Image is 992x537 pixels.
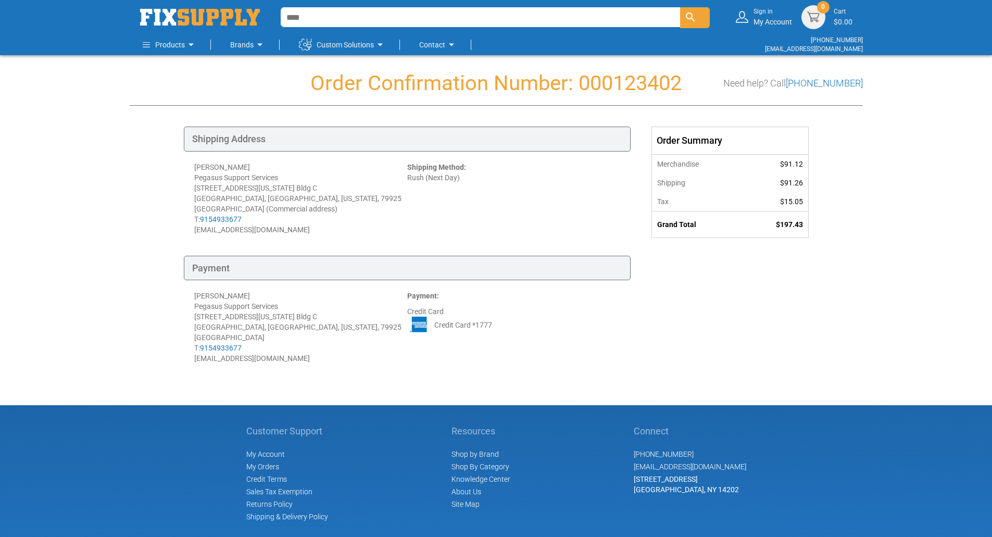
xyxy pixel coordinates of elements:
[634,475,739,494] span: [STREET_ADDRESS] [GEOGRAPHIC_DATA], NY 14202
[765,45,863,53] a: [EMAIL_ADDRESS][DOMAIN_NAME]
[754,7,792,16] small: Sign in
[723,78,863,89] h3: Need help? Call
[834,7,852,16] small: Cart
[140,9,260,26] a: store logo
[419,34,458,55] a: Contact
[786,78,863,89] a: [PHONE_NUMBER]
[451,463,509,471] a: Shop By Category
[451,450,499,458] a: Shop by Brand
[451,475,510,483] a: Knowledge Center
[407,291,620,364] div: Credit Card
[776,220,803,229] span: $197.43
[780,179,803,187] span: $91.26
[246,426,328,436] h5: Customer Support
[246,463,279,471] span: My Orders
[634,426,746,436] h5: Connect
[780,160,803,168] span: $91.12
[821,3,825,11] span: 0
[246,500,293,508] a: Returns Policy
[140,9,260,26] img: Fix Industrial Supply
[184,256,631,281] div: Payment
[246,513,328,521] a: Shipping & Delivery Policy
[434,320,492,330] span: Credit Card *1777
[184,127,631,152] div: Shipping Address
[246,450,285,458] span: My Account
[780,197,803,206] span: $15.05
[754,7,792,27] div: My Account
[634,450,694,458] a: [PHONE_NUMBER]
[194,162,407,235] div: [PERSON_NAME] Pegasus Support Services [STREET_ADDRESS][US_STATE] Bldg C [GEOGRAPHIC_DATA], [GEOG...
[194,291,407,364] div: [PERSON_NAME] Pegasus Support Services [STREET_ADDRESS][US_STATE] Bldg C [GEOGRAPHIC_DATA], [GEOG...
[834,18,852,26] span: $0.00
[407,317,431,332] img: AE
[407,162,620,235] div: Rush (Next Day)
[130,72,863,95] h1: Order Confirmation Number: 000123402
[652,192,743,211] th: Tax
[407,292,439,300] strong: Payment:
[246,475,287,483] span: Credit Terms
[200,215,242,223] a: 9154933677
[657,220,696,229] strong: Grand Total
[200,344,242,352] a: 9154933677
[652,127,808,154] div: Order Summary
[652,173,743,192] th: Shipping
[451,488,481,496] a: About Us
[299,34,386,55] a: Custom Solutions
[811,36,863,44] a: [PHONE_NUMBER]
[451,426,510,436] h5: Resources
[407,163,466,171] strong: Shipping Method:
[652,154,743,173] th: Merchandise
[451,500,480,508] a: Site Map
[246,488,312,496] span: Sales Tax Exemption
[230,34,266,55] a: Brands
[143,34,197,55] a: Products
[634,463,746,471] a: [EMAIL_ADDRESS][DOMAIN_NAME]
